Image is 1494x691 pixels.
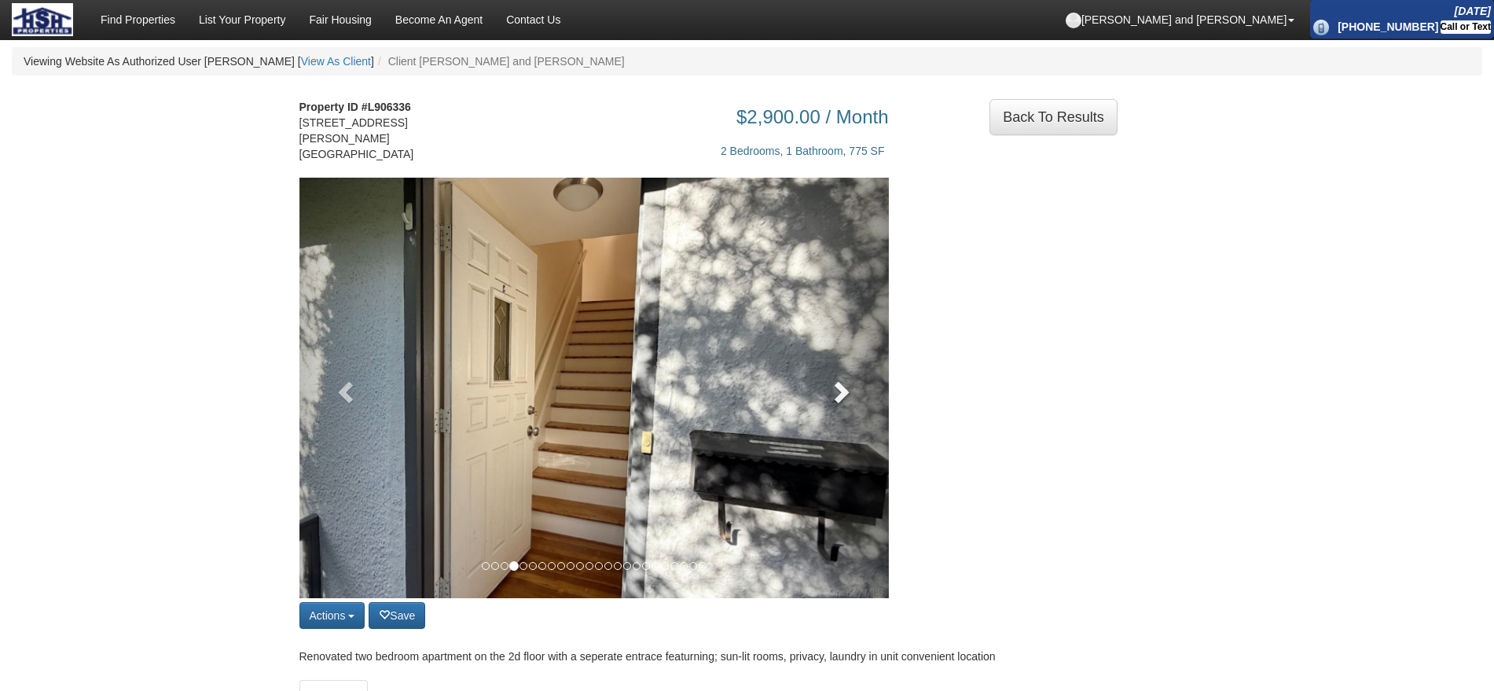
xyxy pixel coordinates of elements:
[299,602,365,629] button: Actions
[1338,20,1438,33] b: [PHONE_NUMBER]
[374,53,625,69] li: Client [PERSON_NAME] and [PERSON_NAME]
[1455,5,1491,17] i: [DATE]
[301,55,371,68] a: View As Client
[453,107,889,127] h3: $2,900.00 / Month
[453,127,889,159] div: 2 Bedrooms, 1 Bathroom, 775 SF
[1066,13,1081,28] img: default-profile.png
[299,101,411,113] strong: Property ID #L906336
[369,602,425,629] button: Save
[1441,20,1491,34] div: Call or Text
[989,99,1118,135] a: Back To Results
[24,53,374,69] li: Viewing Website As Authorized User [PERSON_NAME] [ ]
[989,99,1118,135] div: ...
[299,99,429,162] address: [STREET_ADDRESS][PERSON_NAME] [GEOGRAPHIC_DATA]
[1313,20,1329,35] img: phone_icon.png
